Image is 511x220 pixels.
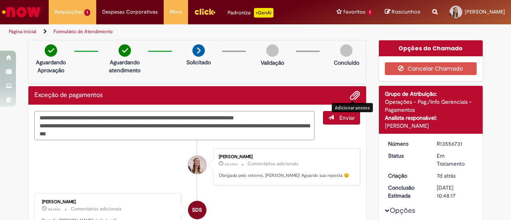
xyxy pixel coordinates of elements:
span: 7d atrás [437,172,456,179]
h2: Exceção de pagamentos Histórico de tíquete [34,92,103,99]
p: Solicitado [186,58,211,66]
textarea: Digite sua mensagem aqui... [34,111,315,140]
time: 22/09/2025 17:45:45 [437,172,456,179]
img: img-circle-grey.png [266,44,279,57]
dt: Número [382,140,431,148]
p: Concluído [334,59,359,67]
a: Rascunhos [385,8,420,16]
span: More [170,8,182,16]
div: Em Tratamento [437,152,474,168]
div: Sabrina Da Silva Oliveira [188,201,206,219]
p: Aguardando atendimento [105,58,144,74]
span: Rascunhos [392,8,420,16]
div: Adicionar anexos [332,103,373,112]
dt: Criação [382,172,431,180]
div: [PERSON_NAME] [385,122,477,130]
span: Enviar [339,114,355,121]
ul: Trilhas de página [6,24,335,39]
a: Página inicial [9,28,36,35]
small: Comentários adicionais [71,206,122,212]
p: Aguardando Aprovação [32,58,70,74]
span: 4d atrás [225,162,238,166]
img: check-circle-green.png [119,44,131,57]
div: Isabelle De Barros Piccolo [188,156,206,174]
p: Obrigada pelo retorno, [PERSON_NAME]! Aguardo sua reposta 😊 [219,172,352,179]
a: Formulário de Atendimento [53,28,113,35]
button: Enviar [323,111,360,125]
img: arrow-next.png [192,44,205,57]
div: [DATE] 10:48:17 [437,184,474,200]
div: [PERSON_NAME] [219,155,352,159]
img: ServiceNow [1,4,42,20]
div: R13556731 [437,140,474,148]
time: 25/09/2025 09:53:15 [48,207,61,212]
button: Adicionar anexos [350,90,360,101]
div: [PERSON_NAME] [42,200,175,204]
img: img-circle-grey.png [340,44,353,57]
button: Cancelar Chamado [385,62,477,75]
span: 4d atrás [48,207,61,212]
div: Opções do Chamado [379,40,483,56]
time: 25/09/2025 09:55:44 [225,162,238,166]
dt: Status [382,152,431,160]
small: Comentários adicionais [248,161,299,167]
p: +GenAi [254,8,273,18]
span: SDS [192,200,202,220]
img: check-circle-green.png [45,44,57,57]
span: Requisições [55,8,83,16]
span: 1 [367,9,373,16]
div: Analista responsável: [385,114,477,122]
p: Validação [261,59,284,67]
span: Favoritos [343,8,365,16]
span: Despesas Corporativas [102,8,158,16]
div: Padroniza [228,8,273,18]
dt: Conclusão Estimada [382,184,431,200]
img: click_logo_yellow_360x200.png [194,6,216,18]
div: Operações - Pag./Info Gerenciais - Pagamentos [385,98,477,114]
span: 1 [84,9,90,16]
div: Grupo de Atribuição: [385,90,477,98]
span: [PERSON_NAME] [465,8,505,15]
div: 22/09/2025 17:45:45 [437,172,474,180]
